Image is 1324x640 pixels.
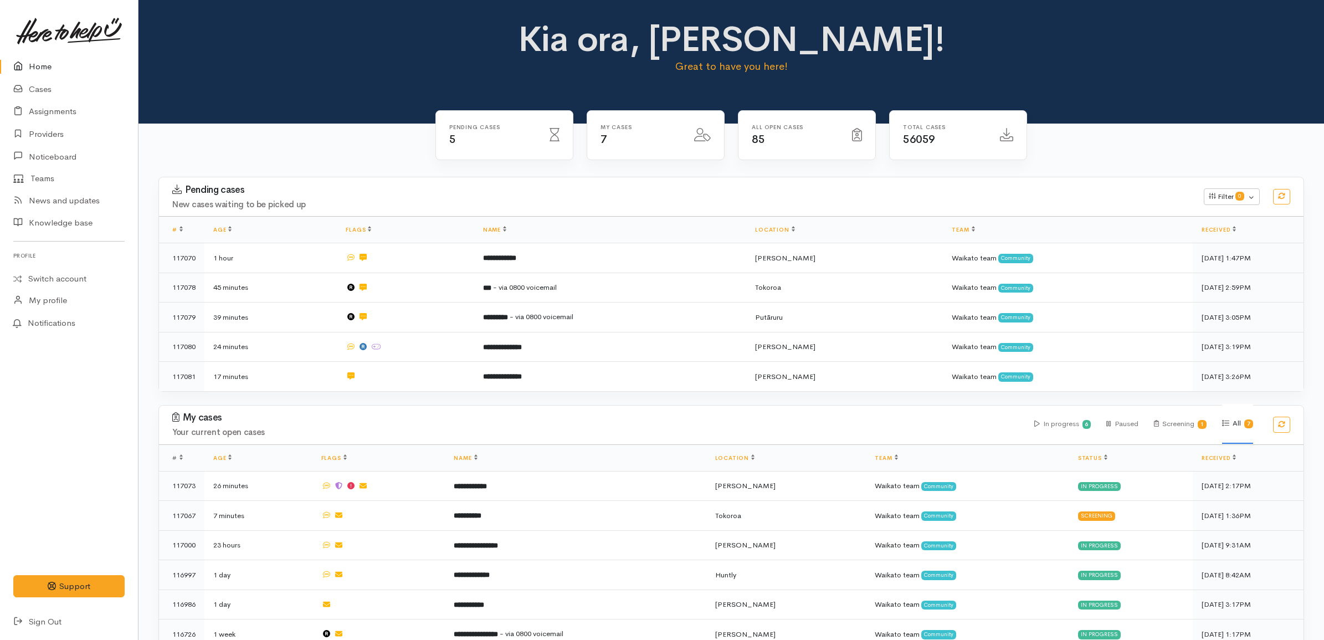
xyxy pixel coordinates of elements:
b: 6 [1085,421,1088,428]
td: Waikato team [866,530,1069,560]
button: Filter0 [1204,188,1260,205]
h6: Total cases [903,124,987,130]
div: In progress [1034,405,1091,444]
a: Name [483,226,506,233]
span: - via 0800 voicemail [500,629,563,638]
td: 117079 [159,303,204,332]
span: Community [921,482,956,491]
td: Waikato team [943,243,1193,273]
td: Waikato team [866,471,1069,501]
a: Team [952,226,974,233]
div: In progress [1078,482,1121,491]
a: Team [875,454,897,462]
td: [DATE] 3:05PM [1193,303,1304,332]
td: 1 hour [204,243,337,273]
td: 1 day [204,560,312,590]
span: [PERSON_NAME] [715,600,776,609]
span: Community [921,541,956,550]
span: Huntly [715,570,736,580]
td: 39 minutes [204,303,337,332]
div: Paused [1106,405,1138,444]
h6: Profile [13,248,125,263]
div: In progress [1078,601,1121,610]
a: Age [213,454,232,462]
a: Location [715,454,755,462]
h6: My cases [601,124,681,130]
span: # [172,454,183,462]
a: Status [1078,454,1107,462]
span: [PERSON_NAME] [715,540,776,550]
div: In progress [1078,571,1121,580]
td: Waikato team [866,590,1069,619]
td: 117080 [159,332,204,362]
span: Community [921,601,956,610]
td: Waikato team [866,560,1069,590]
div: Screening [1078,511,1115,520]
span: 5 [449,132,456,146]
span: [PERSON_NAME] [755,253,815,263]
span: Community [998,313,1033,322]
span: Community [998,284,1033,293]
td: 117078 [159,273,204,303]
span: Community [998,343,1033,352]
td: 26 minutes [204,471,312,501]
td: 24 minutes [204,332,337,362]
span: Community [921,571,956,580]
td: 117081 [159,362,204,391]
h3: My cases [172,412,1021,423]
td: 117067 [159,501,204,531]
td: [DATE] 2:59PM [1193,273,1304,303]
a: Flags [346,226,371,233]
a: Location [755,226,794,233]
span: [PERSON_NAME] [755,342,815,351]
a: Name [454,454,477,462]
td: Waikato team [943,362,1193,391]
span: Putāruru [755,313,783,322]
div: In progress [1078,541,1121,550]
a: Flags [321,454,347,462]
a: Received [1202,454,1236,462]
td: [DATE] 2:17PM [1193,471,1304,501]
td: 45 minutes [204,273,337,303]
div: All [1222,404,1253,444]
span: 7 [601,132,607,146]
b: 7 [1247,420,1250,427]
span: 56059 [903,132,935,146]
td: [DATE] 1:36PM [1193,501,1304,531]
h6: All Open cases [752,124,839,130]
span: - via 0800 voicemail [493,283,557,292]
td: 117073 [159,471,204,501]
td: [DATE] 8:42AM [1193,560,1304,590]
button: Support [13,575,125,598]
p: Great to have you here! [448,59,1014,74]
h4: New cases waiting to be picked up [172,200,1190,209]
span: Community [921,511,956,520]
td: 7 minutes [204,501,312,531]
span: [PERSON_NAME] [715,481,776,490]
span: Tokoroa [755,283,781,292]
td: [DATE] 9:31AM [1193,530,1304,560]
td: 1 day [204,590,312,619]
td: 23 hours [204,530,312,560]
td: Waikato team [943,273,1193,303]
td: [DATE] 3:19PM [1193,332,1304,362]
a: Received [1202,226,1236,233]
td: [DATE] 3:17PM [1193,590,1304,619]
span: 0 [1235,192,1244,201]
b: 1 [1200,421,1204,428]
span: Community [921,630,956,639]
div: In progress [1078,630,1121,639]
h6: Pending cases [449,124,536,130]
td: 117000 [159,530,204,560]
span: 85 [752,132,764,146]
h3: Pending cases [172,185,1190,196]
td: Waikato team [866,501,1069,531]
h4: Your current open cases [172,428,1021,437]
span: [PERSON_NAME] [755,372,815,381]
span: - via 0800 voicemail [510,312,573,321]
div: Screening [1154,405,1207,444]
td: 116997 [159,560,204,590]
td: Waikato team [943,303,1193,332]
h1: Kia ora, [PERSON_NAME]! [448,20,1014,59]
span: Community [998,372,1033,381]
